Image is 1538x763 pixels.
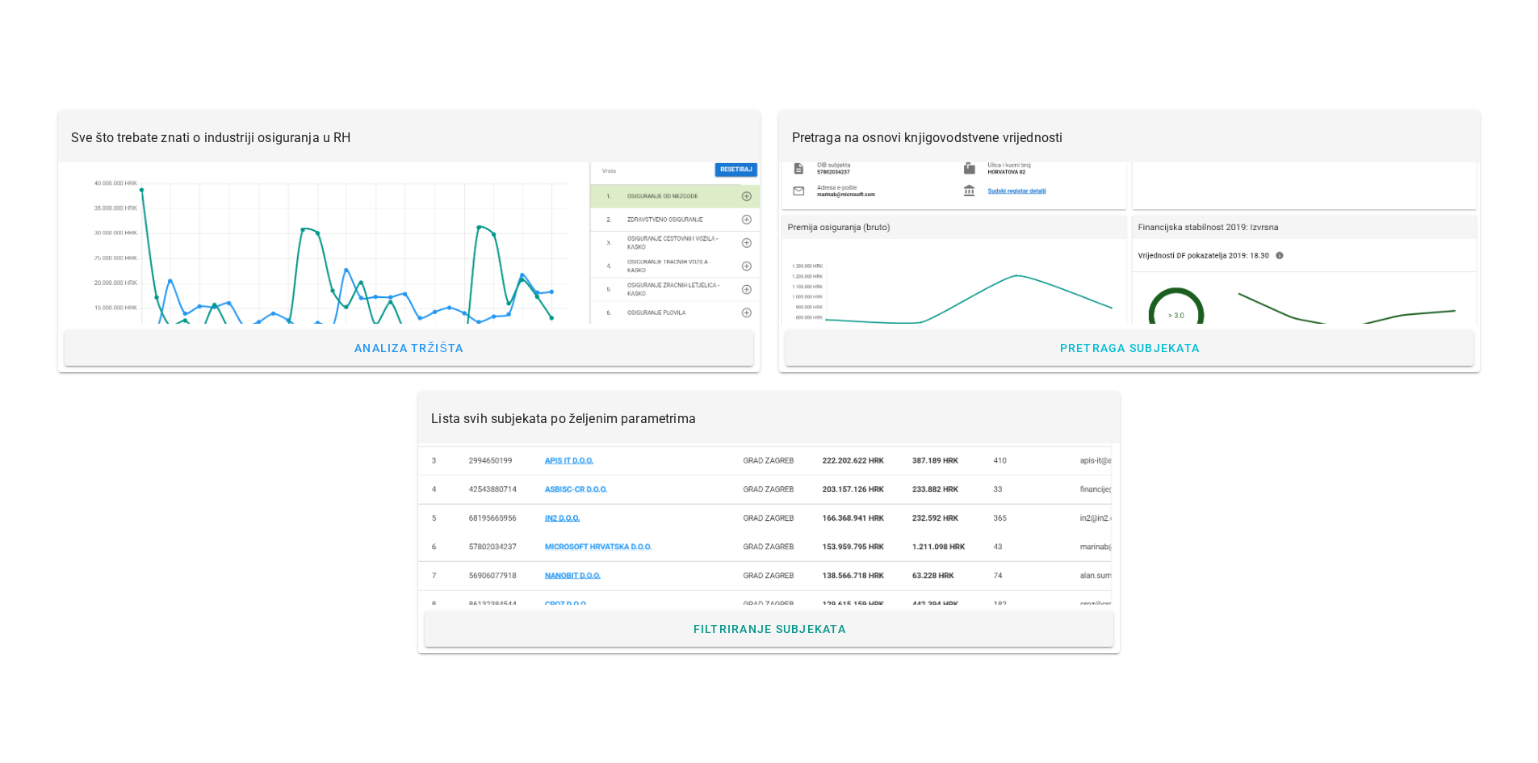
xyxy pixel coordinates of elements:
span: Filtriranje subjekata [692,623,846,635]
span: Pretraga subjekata [1058,342,1200,354]
a: Pretraga subjekata [786,330,1474,366]
span: Sve što trebate znati o industriji osiguranja u RH [71,130,351,145]
a: Filtriranje subjekata [425,611,1113,647]
span: Lista svih subjekata po željenim parametrima [431,411,696,426]
a: Analiza tržišta [65,330,753,366]
span: Pretraga na osnovi knjigovodstvene vrijednosti [792,130,1063,145]
span: Analiza tržišta [354,342,464,354]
